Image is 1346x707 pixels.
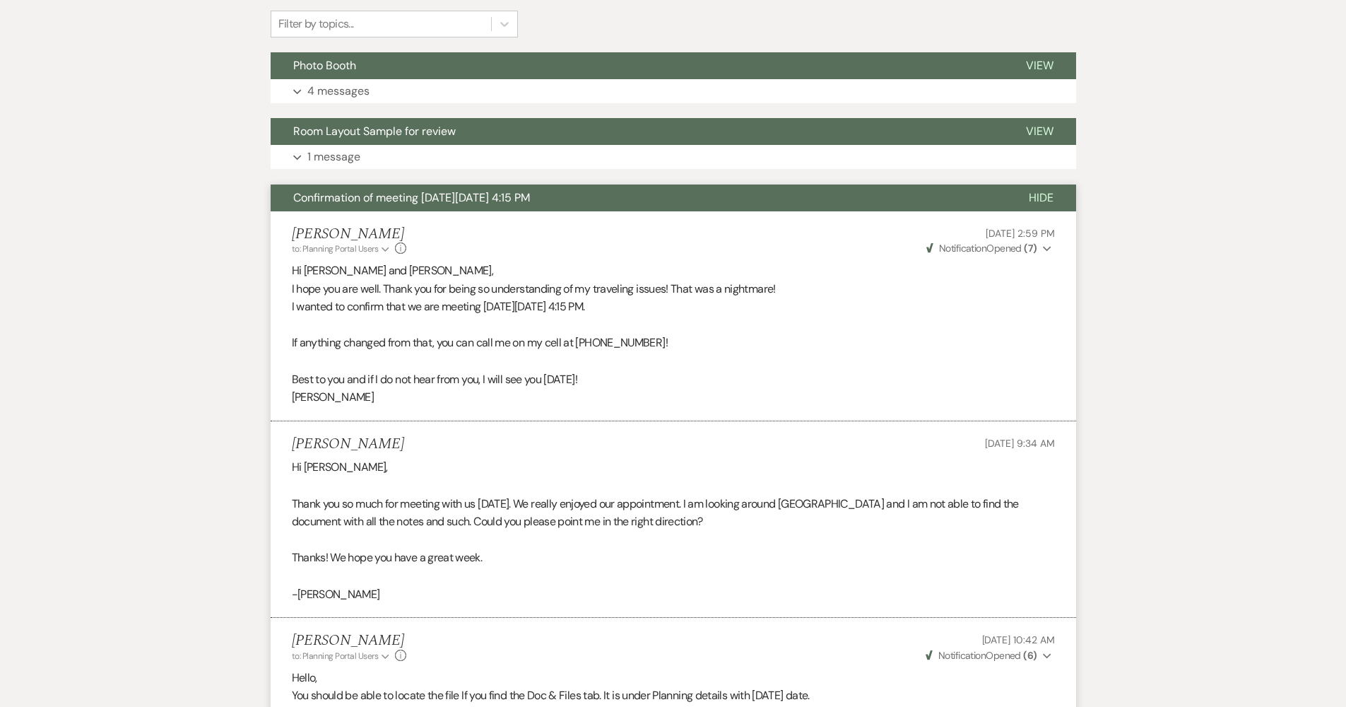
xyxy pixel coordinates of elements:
[271,145,1076,169] button: 1 message
[985,437,1054,450] span: [DATE] 9:34 AM
[1024,242,1037,255] strong: ( 7 )
[292,549,1055,567] p: Thanks! We hope you have a great week.
[292,686,1055,705] p: You should be able to locate the file If you find the Doc & Files tab. It is under Planning detai...
[292,280,1055,298] p: I hope you are well. Thank you for being so understanding of my traveling issues! That was a nigh...
[292,495,1055,531] p: Thank you so much for meeting with us [DATE]. We really enjoyed our appointment. I am looking aro...
[926,242,1037,255] span: Opened
[293,190,530,205] span: Confirmation of meeting [DATE][DATE] 4:15 PM
[292,650,392,662] button: to: Planning Portal Users
[293,124,456,139] span: Room Layout Sample for review
[292,243,379,255] span: to: Planning Portal Users
[938,649,986,662] span: Notification
[307,148,360,166] p: 1 message
[271,52,1003,79] button: Photo Booth
[1003,118,1076,145] button: View
[292,334,1055,352] p: If anything changed from that, you can call me on my cell at [PHONE_NUMBER]!
[292,650,379,662] span: to: Planning Portal Users
[292,585,1055,604] p: -[PERSON_NAME]
[292,458,1055,477] p: Hi [PERSON_NAME],
[292,388,1055,407] p: [PERSON_NAME]
[292,632,407,650] h5: [PERSON_NAME]
[1003,52,1076,79] button: View
[292,226,407,243] h5: [PERSON_NAME]
[292,370,1055,389] p: Best to you and if I do not hear from you, I will see you [DATE]!
[1023,649,1037,662] strong: ( 6 )
[292,262,1055,280] p: Hi [PERSON_NAME] and [PERSON_NAME],
[1029,190,1053,205] span: Hide
[292,669,1055,687] p: Hello,
[292,436,404,453] h5: [PERSON_NAME]
[292,298,1055,316] p: I wanted to confirm that we are meeting [DATE][DATE] 4:15 PM.
[924,241,1055,256] button: NotificationOpened (7)
[293,58,356,73] span: Photo Booth
[307,82,370,100] p: 4 messages
[271,185,1006,211] button: Confirmation of meeting [DATE][DATE] 4:15 PM
[926,649,1037,662] span: Opened
[1026,58,1053,73] span: View
[271,79,1076,103] button: 4 messages
[923,648,1055,663] button: NotificationOpened (6)
[292,243,392,255] button: to: Planning Portal Users
[278,16,354,33] div: Filter by topics...
[1026,124,1053,139] span: View
[982,633,1055,646] span: [DATE] 10:42 AM
[986,227,1054,240] span: [DATE] 2:59 PM
[939,242,986,255] span: Notification
[1006,185,1076,211] button: Hide
[271,118,1003,145] button: Room Layout Sample for review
